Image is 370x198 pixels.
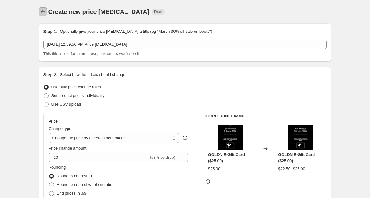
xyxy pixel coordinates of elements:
div: help [182,135,188,141]
span: Create new price [MEDICAL_DATA] [48,8,150,15]
span: Round to nearest whole number [57,182,114,187]
span: GOLDN E-Gift Card ($25.00) [208,152,245,163]
span: Use bulk price change rules [51,85,101,89]
strike: $25.00 [293,166,305,172]
p: Optionally give your price [MEDICAL_DATA] a title (eg "March 30% off sale on boots") [60,28,212,35]
input: -15 [49,153,148,162]
span: End prices in .99 [57,191,87,196]
span: This title is just for internal use, customers won't see it [43,51,139,56]
h2: Step 2. [43,72,58,78]
span: Price change amount [49,146,87,150]
span: Use CSV upload [51,102,81,107]
img: image_50864c26-8565-40be-ad2e-d4f1a5a612a8_80x.png [218,125,243,150]
h6: STOREFRONT EXAMPLE [205,114,327,119]
img: image_50864c26-8565-40be-ad2e-d4f1a5a612a8_80x.png [288,125,313,150]
span: GOLDN E-Gift Card ($25.00) [278,152,315,163]
span: Change type [49,126,72,131]
button: Price change jobs [39,7,47,16]
h3: Price [49,119,58,124]
div: $25.00 [208,166,220,172]
span: Round to nearest .01 [57,174,94,178]
h2: Step 1. [43,28,58,35]
input: 30% off holiday sale [43,40,327,49]
span: Set product prices individually [51,93,105,98]
span: % (Price drop) [150,155,175,160]
p: Select how the prices should change [60,72,125,78]
span: Draft [154,9,162,14]
span: Rounding [49,165,66,170]
div: $22.50 [278,166,290,172]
